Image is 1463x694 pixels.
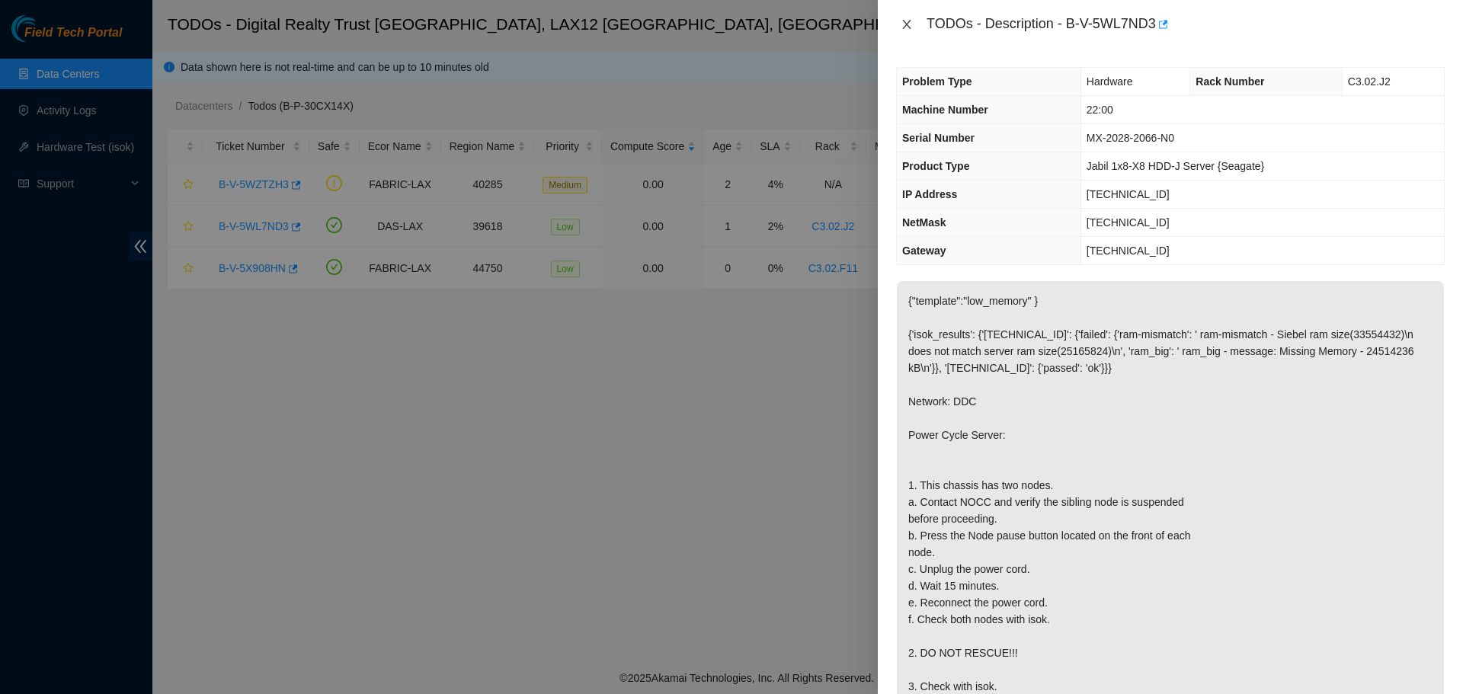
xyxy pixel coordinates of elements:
span: Gateway [902,245,946,257]
span: 22:00 [1087,104,1113,116]
span: Machine Number [902,104,988,116]
span: [TECHNICAL_ID] [1087,216,1170,229]
span: MX-2028-2066-N0 [1087,132,1174,144]
div: TODOs - Description - B-V-5WL7ND3 [927,12,1445,37]
span: Serial Number [902,132,975,144]
span: Hardware [1087,75,1133,88]
span: C3.02.J2 [1348,75,1391,88]
span: Rack Number [1196,75,1264,88]
span: [TECHNICAL_ID] [1087,245,1170,257]
span: IP Address [902,188,957,200]
span: Product Type [902,160,969,172]
span: close [901,18,913,30]
button: Close [896,18,917,32]
span: [TECHNICAL_ID] [1087,188,1170,200]
span: NetMask [902,216,946,229]
span: Problem Type [902,75,972,88]
span: Jabil 1x8-X8 HDD-J Server {Seagate} [1087,160,1264,172]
